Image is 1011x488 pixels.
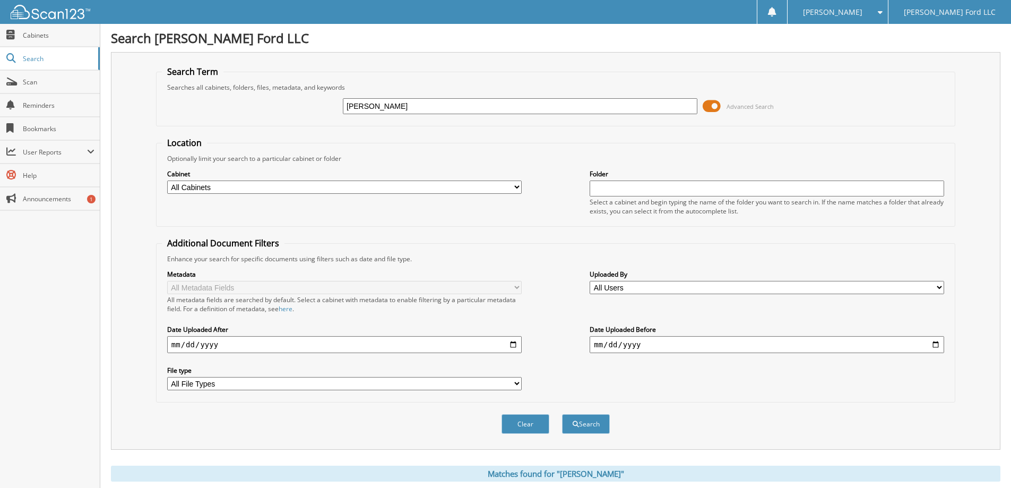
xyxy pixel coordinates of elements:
label: File type [167,366,522,375]
span: Reminders [23,101,94,110]
input: end [590,336,944,353]
legend: Additional Document Filters [162,237,284,249]
div: Select a cabinet and begin typing the name of the folder you want to search in. If the name match... [590,198,944,216]
button: Search [562,414,610,434]
label: Date Uploaded After [167,325,522,334]
span: Search [23,54,93,63]
img: scan123-logo-white.svg [11,5,90,19]
label: Date Uploaded Before [590,325,944,334]
legend: Search Term [162,66,223,78]
span: User Reports [23,148,87,157]
div: 1 [87,195,96,203]
span: [PERSON_NAME] Ford LLC [904,9,996,15]
button: Clear [502,414,549,434]
span: [PERSON_NAME] [803,9,862,15]
label: Uploaded By [590,270,944,279]
label: Cabinet [167,169,522,178]
div: Optionally limit your search to a particular cabinet or folder [162,154,949,163]
span: Announcements [23,194,94,203]
div: Searches all cabinets, folders, files, metadata, and keywords [162,83,949,92]
span: Help [23,171,94,180]
h1: Search [PERSON_NAME] Ford LLC [111,29,1000,47]
div: All metadata fields are searched by default. Select a cabinet with metadata to enable filtering b... [167,295,522,313]
label: Metadata [167,270,522,279]
span: Bookmarks [23,124,94,133]
a: here [279,304,292,313]
input: start [167,336,522,353]
span: Scan [23,78,94,87]
div: Enhance your search for specific documents using filters such as date and file type. [162,254,949,263]
div: Matches found for "[PERSON_NAME]" [111,466,1000,482]
span: Advanced Search [727,102,774,110]
label: Folder [590,169,944,178]
span: Cabinets [23,31,94,40]
legend: Location [162,137,207,149]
